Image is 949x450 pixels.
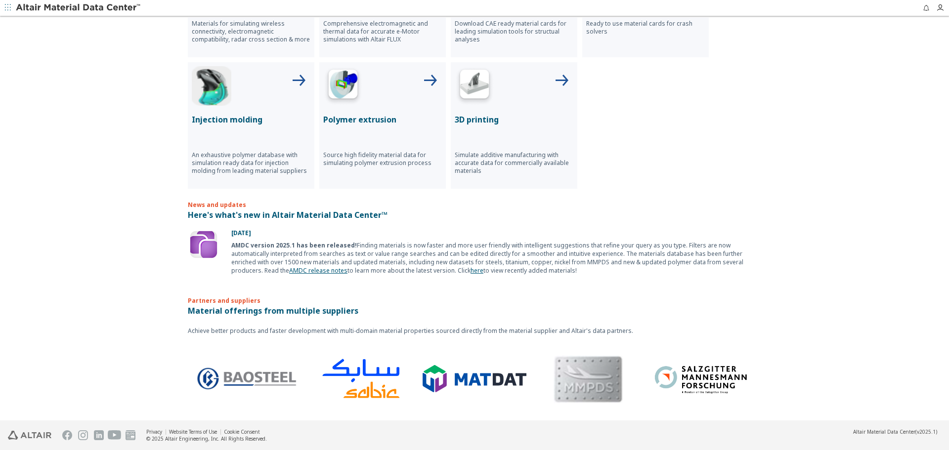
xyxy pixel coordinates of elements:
a: Privacy [146,428,162,435]
img: Polymer Extrusion Icon [323,66,363,106]
a: here [471,266,483,275]
img: Logo - Sabic [309,346,413,411]
a: Cookie Consent [224,428,260,435]
img: Logo - Salzgitter [650,359,754,399]
img: Logo - BaoSteel [195,367,299,391]
p: [DATE] [231,229,761,237]
p: Material offerings from multiple suppliers [188,305,761,317]
p: An exhaustive polymer database with simulation ready data for injection molding from leading mate... [192,151,310,175]
button: Injection Molding IconInjection moldingAn exhaustive polymer database with simulation ready data ... [188,62,314,189]
p: News and updates [188,201,761,209]
p: Materials for simulating wireless connectivity, electromagnetic compatibility, radar cross sectio... [192,20,310,43]
img: Injection Molding Icon [192,66,231,106]
img: Logo - MatDat [423,365,526,392]
span: Altair Material Data Center [853,428,915,435]
p: Comprehensive electromagnetic and thermal data for accurate e-Motor simulations with Altair FLUX [323,20,442,43]
a: AMDC release notes [289,266,347,275]
button: Polymer Extrusion IconPolymer extrusionSource high fidelity material data for simulating polymer ... [319,62,446,189]
p: Polymer extrusion [323,114,442,125]
p: Partners and suppliers [188,281,761,305]
a: Website Terms of Use [169,428,217,435]
p: Ready to use material cards for crash solvers [586,20,705,36]
p: Source high fidelity material data for simulating polymer extrusion process [323,151,442,167]
p: Simulate additive manufacturing with accurate data for commercially available materials [455,151,573,175]
img: Altair Engineering [8,431,51,440]
img: 3D Printing Icon [455,66,494,106]
p: Here's what's new in Altair Material Data Center™ [188,209,761,221]
b: AMDC version 2025.1 has been released! [231,241,357,249]
p: Download CAE ready material cards for leading simulation tools for structual analyses [455,20,573,43]
p: Achieve better products and faster development with multi-domain material properties sourced dire... [188,327,761,335]
img: MMPDS Logo [536,343,640,414]
img: Altair Material Data Center [16,3,142,13]
div: (v2025.1) [853,428,937,435]
button: 3D Printing Icon3D printingSimulate additive manufacturing with accurate data for commercially av... [451,62,577,189]
div: © 2025 Altair Engineering, Inc. All Rights Reserved. [146,435,267,442]
p: 3D printing [455,114,573,125]
div: Finding materials is now faster and more user friendly with intelligent suggestions that refine y... [231,241,761,275]
p: Injection molding [192,114,310,125]
img: Update Icon Software [188,229,219,260]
